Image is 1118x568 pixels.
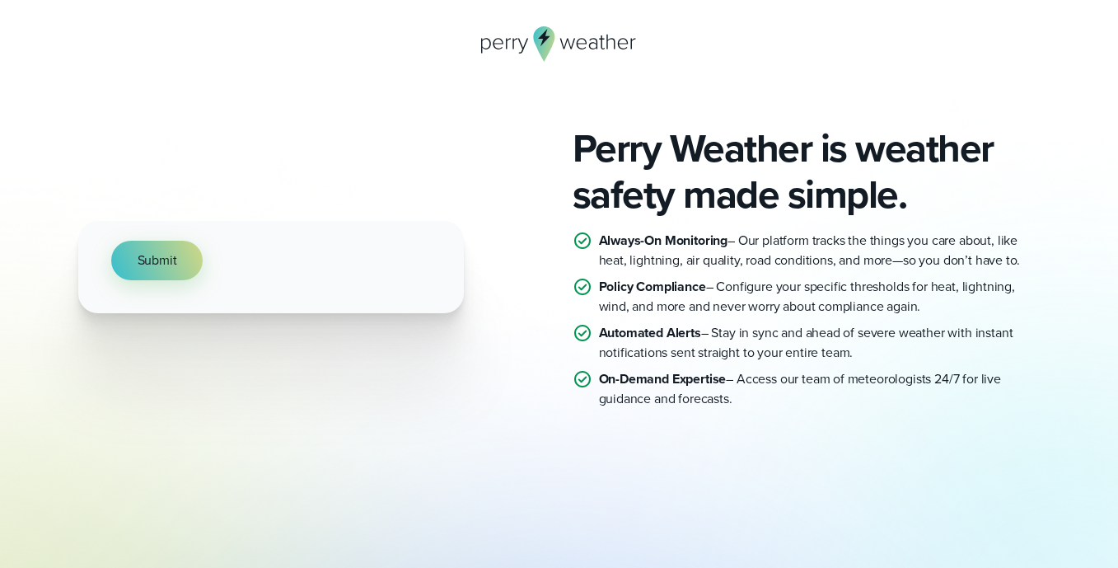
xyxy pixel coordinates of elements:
[111,241,203,280] button: Submit
[599,323,1041,363] p: – Stay in sync and ahead of severe weather with instant notifications sent straight to your entir...
[599,231,728,250] strong: Always-On Monitoring
[599,369,727,388] strong: On-Demand Expertise
[573,125,1041,218] h2: Perry Weather is weather safety made simple.
[599,369,1041,409] p: – Access our team of meteorologists 24/7 for live guidance and forecasts.
[599,323,701,342] strong: Automated Alerts
[599,277,1041,317] p: – Configure your specific thresholds for heat, lightning, wind, and more and never worry about co...
[599,231,1041,270] p: – Our platform tracks the things you care about, like heat, lightning, air quality, road conditio...
[138,251,177,270] span: Submit
[599,277,706,296] strong: Policy Compliance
